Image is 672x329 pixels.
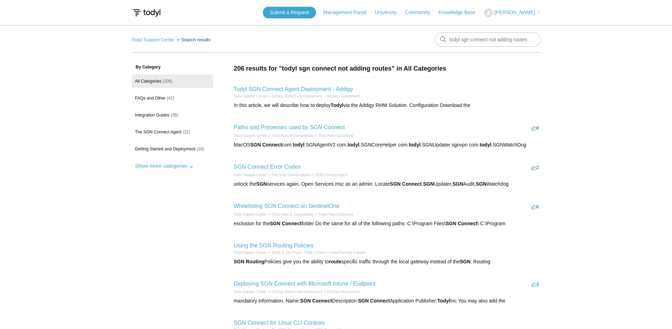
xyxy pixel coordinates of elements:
em: SGN [446,221,456,226]
a: SGN Connect Error Codes [234,164,301,170]
div: unlock the services again. Open Services.msc as an admin: Locate , Updater, Audit, Watchdog [234,180,541,188]
li: The SGN Connect Agent [267,172,310,178]
em: Connect [262,142,282,148]
li: Desktop Deployment [322,94,360,99]
span: 3 [532,282,539,287]
em: SGN [476,181,486,187]
a: Todyl Support Center [234,134,267,138]
li: Desktop Deployment [322,289,360,294]
li: Todyl Support Center [234,289,267,294]
li: Todyl Support Center [234,94,267,99]
span: [PERSON_NAME] [494,10,535,15]
em: Todyl [331,102,343,108]
span: The SGN Connect Agent [135,130,182,134]
div: mandatory information. Name: Description: Application Publisher: Inc You may also add the [234,297,541,305]
a: Third Party & Compatibility [272,213,313,216]
li: SASE & ZeroTrust - Traffic Control [267,250,326,255]
a: Desktop Deployment [327,290,360,294]
a: Submit a Request [263,7,316,18]
li: Local Routing Policies [326,250,365,255]
em: todyl [347,142,359,148]
li: Todyl Support Center [234,133,267,138]
a: Knowledge Base [438,9,483,16]
em: todyl [293,142,304,148]
em: route [329,259,341,264]
img: Todyl Support Center Help Center home page [132,6,162,19]
input: Search [435,32,541,47]
a: Deploying SGN Connect with Microsoft Intune / Endpoint [234,281,376,287]
a: Third Party Exclusions [319,213,353,216]
li: Getting Started and Deployment [267,289,322,294]
a: Management Portal [323,9,373,16]
em: todyl [409,142,420,148]
a: SGN Connect Agent [315,173,347,177]
a: Community [405,9,437,16]
span: (22) [183,130,190,134]
em: Connect [458,221,477,226]
a: Paths and Processes used by SGN Connect [234,124,345,130]
a: The SGN Connect Agent [272,173,310,177]
a: Todyl Support Center [234,94,267,98]
span: Getting Started and Deployment [135,146,195,151]
a: SASE & ZeroTrust - Traffic Control [272,251,326,255]
em: SGN [250,142,261,148]
button: [PERSON_NAME] [484,8,540,17]
em: SGN [256,181,267,187]
li: Getting Started and Deployment [267,94,322,99]
a: Todyl Support Center [234,213,267,216]
a: All Categories (206) [132,74,213,88]
a: Todyl Support Center [234,290,267,294]
a: Whitelisting SGN Connect on SentinelOne [234,203,340,209]
em: SGN [390,181,400,187]
a: Using the SGN Routing Policies [234,243,314,249]
li: Third Party Exclusions [314,212,353,217]
h3: By Category [132,64,213,70]
a: SGN Connect for Linux CLI Controls [234,320,325,326]
a: Getting Started and Deployment (18) [132,142,213,156]
em: Connect [370,298,390,304]
em: Connect [312,298,332,304]
a: Todyl SGN Connect Agent Deployment - Addigy [234,86,353,92]
em: Todyl [437,298,450,304]
div: exclusion for the folder Do the same for all of the following paths: C:\Program Files\ \ C:\Program [234,220,541,227]
em: SGN [460,259,470,264]
div: Policies give you the ability to specific traffic through the local gateway instead of the . Routing [234,258,541,265]
a: Todyl Support Center [234,251,267,255]
a: Getting Started and Deployment [272,290,322,294]
li: Third Party & Compatibility [267,133,313,138]
a: Third Party & Compatibility [272,134,313,138]
span: Integration Guides [135,113,170,118]
div: In this article, we will describe how to deploy via the Addigy RMM Solution. Configuration Downlo... [234,102,541,109]
li: Todyl Support Center [132,37,176,42]
li: SGN Connect Agent [310,172,347,178]
li: Todyl Support Center [234,172,267,178]
a: Getting Started and Deployment [272,94,322,98]
span: (206) [163,79,172,84]
span: 6 [532,204,539,209]
em: SGN [234,259,244,264]
em: SGN [423,181,434,187]
h1: 206 results for "todyl sgn connect not adding routes" in All Categories [234,64,541,73]
a: Desktop Deployment [327,94,360,98]
em: SGN [300,298,311,304]
a: Todyl Support Center [234,173,267,177]
em: SGN [358,298,369,304]
a: Third Party Exclusions [319,134,353,138]
span: 8 [532,125,539,131]
em: Routing [246,259,265,264]
a: Local Routing Policies [331,251,365,255]
em: Connect [402,181,422,187]
em: todyl [480,142,491,148]
li: Third Party Exclusions [314,133,353,138]
li: Todyl Support Center [234,212,267,217]
span: (42) [167,96,174,101]
span: (38) [171,113,178,118]
span: FAQs and Other [135,96,166,101]
li: Todyl Support Center [234,250,267,255]
div: MacOS com. .SGNAgentV2 com. .SGNCoreHelper com. .SGNUpdater sgnvpn com. .SGNWatchDog [234,141,541,149]
em: Connect [282,221,302,226]
button: Show more categories [132,159,197,172]
span: (18) [196,146,204,151]
a: FAQs and Other (42) [132,91,213,105]
em: SGN [453,181,463,187]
